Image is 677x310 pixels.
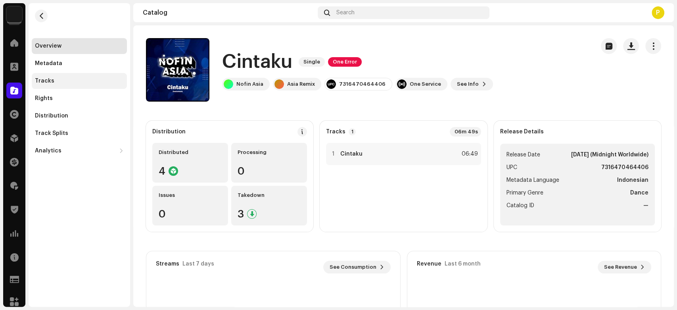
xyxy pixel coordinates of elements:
strong: 7316470464406 [601,163,648,172]
div: Track Splits [35,130,68,137]
span: Search [336,10,355,16]
span: See Consumption [330,259,376,275]
div: Distributed [159,149,222,156]
div: Nofin Asia [236,81,263,87]
div: Last 7 days [182,261,214,267]
span: UPC [506,163,517,172]
strong: Indonesian [617,175,648,185]
h1: Cintaku [222,49,292,75]
div: Distribution [152,129,186,135]
re-m-nav-item: Metadata [32,56,127,71]
span: Single [299,57,325,67]
p-badge: 1 [349,128,356,135]
strong: Release Details [500,129,544,135]
div: Tracks [35,78,54,84]
re-m-nav-item: Rights [32,90,127,106]
re-m-nav-item: Distribution [32,108,127,124]
div: 06m 49s [450,127,481,137]
span: One Error [328,57,362,67]
div: P [652,6,664,19]
re-m-nav-item: Track Splits [32,125,127,141]
div: Overview [35,43,61,49]
span: See Info [457,76,479,92]
re-m-nav-item: Tracks [32,73,127,89]
div: Issues [159,192,222,198]
strong: Tracks [326,129,345,135]
span: See Revenue [604,259,637,275]
div: 7316470464406 [339,81,385,87]
div: 06:49 [460,149,478,159]
button: See Consumption [323,261,391,273]
strong: [DATE] (Midnight Worldwide) [571,150,648,160]
span: Primary Genre [506,188,543,198]
div: Last 6 month [445,261,481,267]
span: Catalog ID [506,201,534,210]
div: Processing [238,149,301,156]
button: See Info [451,78,493,90]
button: See Revenue [598,261,651,273]
div: Analytics [35,148,61,154]
div: Streams [156,261,179,267]
div: Rights [35,95,53,102]
div: Metadata [35,60,62,67]
strong: Dance [630,188,648,198]
re-m-nav-dropdown: Analytics [32,143,127,159]
img: 64f15ab7-a28a-4bb5-a164-82594ec98160 [6,6,22,22]
div: Asia Remix [287,81,315,87]
div: Distribution [35,113,68,119]
div: One Service [410,81,441,87]
div: Revenue [417,261,441,267]
strong: Cintaku [340,151,362,157]
div: Catalog [143,10,315,16]
div: Takedown [238,192,301,198]
re-m-nav-item: Overview [32,38,127,54]
span: Release Date [506,150,540,160]
strong: — [643,201,648,210]
span: Metadata Language [506,175,559,185]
